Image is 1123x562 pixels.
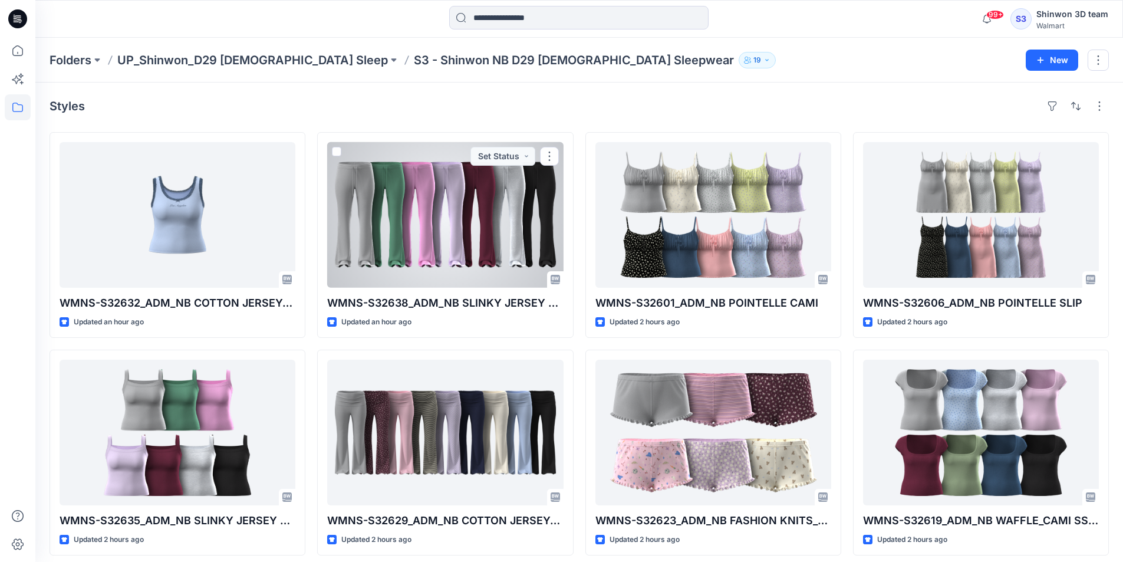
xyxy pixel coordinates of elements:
p: Updated 2 hours ago [610,534,680,546]
a: WMNS-S32623_ADM_NB FASHION KNITS_SHORTS [595,360,831,505]
p: WMNS-S32601_ADM_NB POINTELLE CAMI [595,295,831,311]
p: WMNS-S32635_ADM_NB SLINKY JERSEY TANK [60,512,295,529]
a: WMNS-S32638_ADM_NB SLINKY JERSEY FLARE PANT [327,142,563,288]
p: Updated 2 hours ago [74,534,144,546]
p: WMNS-S32606_ADM_NB POINTELLE SLIP [863,295,1099,311]
div: Shinwon 3D team [1036,7,1108,21]
a: UP_Shinwon_D29 [DEMOGRAPHIC_DATA] Sleep [117,52,388,68]
p: WMNS-S32619_ADM_NB WAFFLE_CAMI SS TEE [863,512,1099,529]
p: WMNS-S32638_ADM_NB SLINKY JERSEY FLARE PANT [327,295,563,311]
p: Updated 2 hours ago [877,534,947,546]
div: Walmart [1036,21,1108,30]
p: 19 [753,54,761,67]
a: WMNS-S32629_ADM_NB COTTON JERSEY&LACE_FOLDOVER PANT [327,360,563,505]
p: WMNS-S32629_ADM_NB COTTON JERSEY&LACE_FOLDOVER PANT [327,512,563,529]
p: Updated 2 hours ago [610,316,680,328]
a: WMNS-S32606_ADM_NB POINTELLE SLIP [863,142,1099,288]
a: WMNS-S32632_ADM_NB COTTON JERSEY&LACE_TANK [60,142,295,288]
h4: Styles [50,99,85,113]
a: WMNS-S32635_ADM_NB SLINKY JERSEY TANK [60,360,295,505]
p: Updated 2 hours ago [877,316,947,328]
p: Updated 2 hours ago [341,534,411,546]
div: S3 [1010,8,1032,29]
a: WMNS-S32619_ADM_NB WAFFLE_CAMI SS TEE [863,360,1099,505]
button: New [1026,50,1078,71]
p: WMNS-S32623_ADM_NB FASHION KNITS_SHORTS [595,512,831,529]
a: WMNS-S32601_ADM_NB POINTELLE CAMI [595,142,831,288]
p: WMNS-S32632_ADM_NB COTTON JERSEY&LACE_TANK [60,295,295,311]
button: 19 [739,52,776,68]
span: 99+ [986,10,1004,19]
p: S3 - Shinwon NB D29 [DEMOGRAPHIC_DATA] Sleepwear [414,52,734,68]
a: Folders [50,52,91,68]
p: Updated an hour ago [341,316,411,328]
p: Updated an hour ago [74,316,144,328]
